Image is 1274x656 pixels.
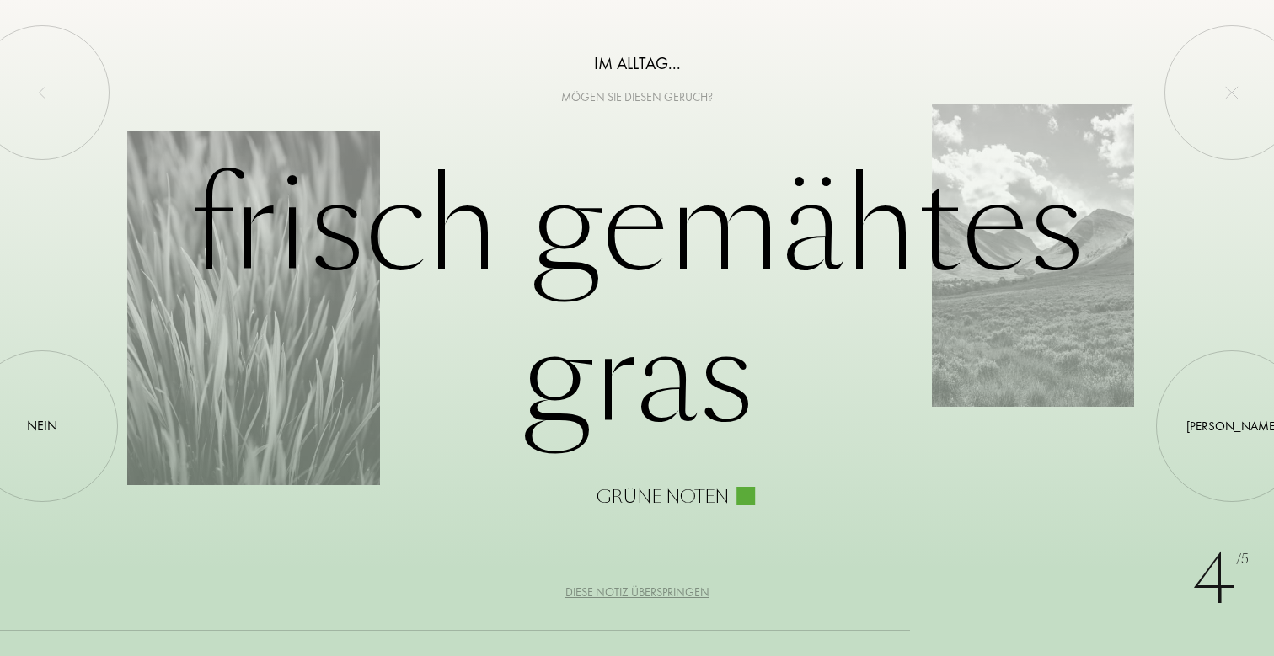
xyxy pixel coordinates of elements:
[127,150,1147,507] div: Frisch gemähtes Gras
[35,86,49,99] img: left_onboard.svg
[1236,550,1249,569] span: /5
[597,487,729,507] div: Grüne Noten
[27,416,57,436] div: Nein
[565,584,709,601] div: Diese Notiz überspringen
[1192,530,1249,631] div: 4
[1225,86,1239,99] img: quit_onboard.svg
